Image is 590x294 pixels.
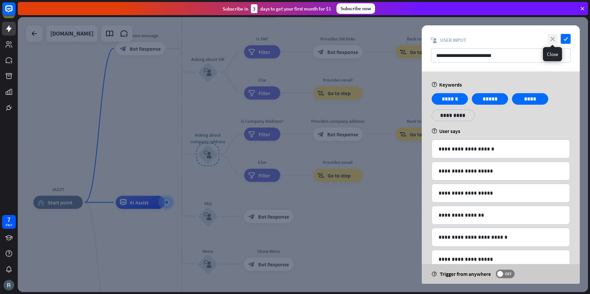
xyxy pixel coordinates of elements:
[548,34,557,44] i: close
[223,4,331,13] div: Subscribe in days to get your first month for $1
[561,34,571,44] i: check
[440,271,491,277] span: Trigger from anywhere
[336,3,375,14] div: Subscribe now
[2,215,16,229] a: 7 days
[5,3,25,22] button: Open LiveChat chat widget
[251,4,257,13] div: 3
[432,128,570,134] div: User says
[432,128,437,134] i: help
[503,271,513,277] span: OFF
[432,272,437,277] i: help
[432,82,437,87] i: help
[7,217,11,223] div: 7
[6,223,12,227] div: days
[440,37,466,43] span: User Input
[431,37,437,43] i: block_user_input
[432,81,570,88] div: Keywords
